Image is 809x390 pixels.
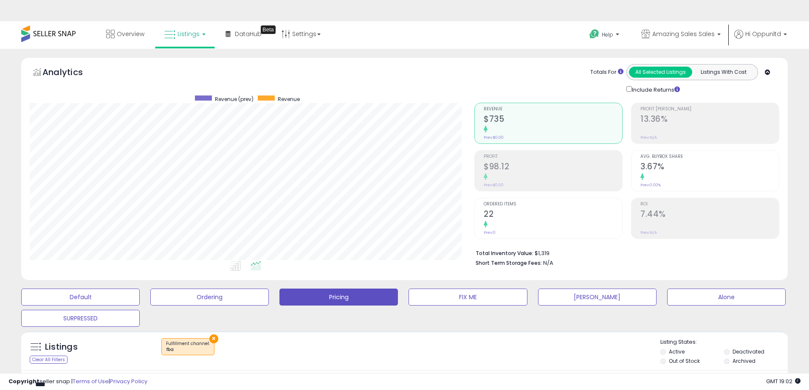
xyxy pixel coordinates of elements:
[640,209,779,221] h2: 7.44%
[484,162,622,173] h2: $98.12
[635,21,727,49] a: Amazing Sales Sales
[117,30,144,38] span: Overview
[166,347,210,353] div: fba
[476,259,542,267] b: Short Term Storage Fees:
[484,107,622,112] span: Revenue
[640,202,779,207] span: ROI
[590,68,623,76] div: Totals For
[8,378,147,386] div: seller snap | |
[640,162,779,173] h2: 3.67%
[620,84,690,94] div: Include Returns
[640,114,779,126] h2: 13.36%
[409,289,527,306] button: FIX ME
[583,22,628,49] a: Help
[235,30,262,38] span: DataHub
[640,154,779,159] span: Avg. Buybox Share
[261,25,276,34] div: Tooltip anchor
[45,341,78,353] h5: Listings
[667,289,786,306] button: Alone
[484,230,496,235] small: Prev: 0
[21,289,140,306] button: Default
[209,334,218,343] button: ×
[484,202,622,207] span: Ordered Items
[150,289,269,306] button: Ordering
[21,310,140,327] button: SURPRESSED
[278,95,300,103] span: Revenue
[640,182,661,188] small: Prev: 0.00%
[476,250,533,257] b: Total Inventory Value:
[42,66,99,80] h5: Analytics
[158,21,212,47] a: Listings
[476,247,773,258] li: $1,319
[652,30,715,38] span: Amazing Sales Sales
[640,107,779,112] span: Profit [PERSON_NAME]
[215,95,254,103] span: Revenue (prev)
[734,30,787,49] a: Hi Oppunltd
[589,29,600,39] i: Get Help
[538,289,657,306] button: [PERSON_NAME]
[484,114,622,126] h2: $735
[669,357,700,365] label: Out of Stock
[629,67,692,78] button: All Selected Listings
[640,135,657,140] small: Prev: N/A
[733,357,755,365] label: Archived
[484,209,622,221] h2: 22
[279,289,398,306] button: Pricing
[166,340,210,353] span: Fulfillment channel :
[733,348,764,355] label: Deactivated
[669,348,685,355] label: Active
[602,31,613,38] span: Help
[275,21,327,47] a: Settings
[745,30,781,38] span: Hi Oppunltd
[30,356,68,364] div: Clear All Filters
[692,67,755,78] button: Listings With Cost
[766,377,801,385] span: 2025-10-9 19:02 GMT
[660,338,788,346] p: Listing States:
[100,21,151,47] a: Overview
[484,154,622,159] span: Profit
[8,377,39,385] strong: Copyright
[219,21,268,47] a: DataHub
[178,30,200,38] span: Listings
[543,259,553,267] span: N/A
[640,230,657,235] small: Prev: N/A
[484,182,504,188] small: Prev: $0.00
[484,135,504,140] small: Prev: $0.00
